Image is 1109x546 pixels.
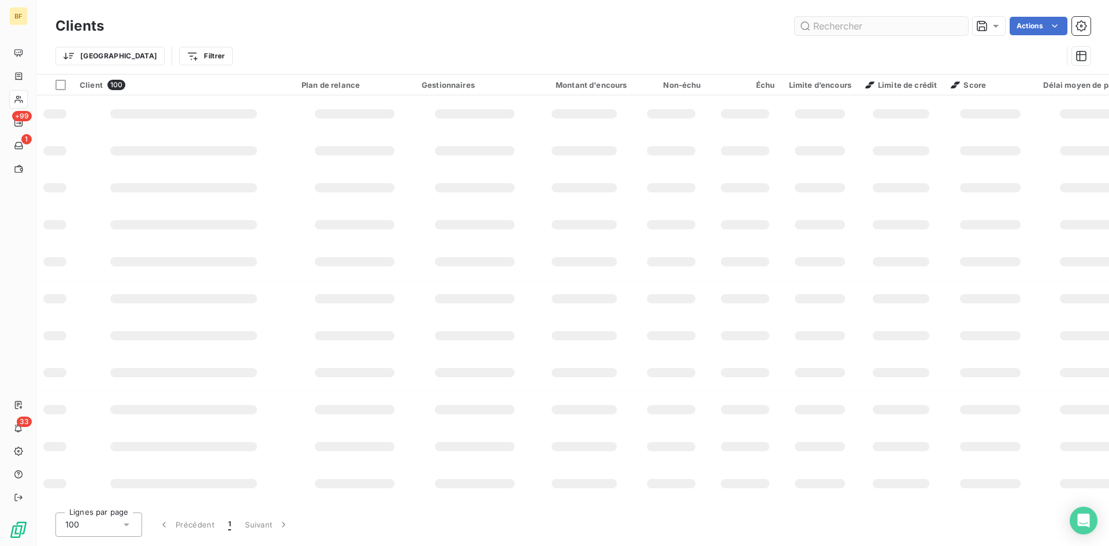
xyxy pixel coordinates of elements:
div: Limite d’encours [789,80,851,90]
input: Rechercher [795,17,968,35]
button: Suivant [238,512,296,537]
span: +99 [12,111,32,121]
span: Limite de crédit [865,80,937,90]
div: BF [9,7,28,25]
button: 1 [221,512,238,537]
button: Actions [1010,17,1067,35]
div: Échu [715,80,775,90]
img: Logo LeanPay [9,521,28,539]
span: 33 [17,417,32,427]
h3: Clients [55,16,104,36]
button: [GEOGRAPHIC_DATA] [55,47,165,65]
span: 100 [65,519,79,530]
div: Open Intercom Messenger [1070,507,1097,534]
div: Non-échu [641,80,701,90]
span: 1 [21,134,32,144]
span: Client [80,80,103,90]
button: Précédent [151,512,221,537]
span: Score [951,80,986,90]
span: 100 [107,80,125,90]
div: Plan de relance [302,80,408,90]
div: Gestionnaires [422,80,528,90]
div: Montant d'encours [542,80,627,90]
button: Filtrer [179,47,232,65]
span: 1 [228,519,231,530]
